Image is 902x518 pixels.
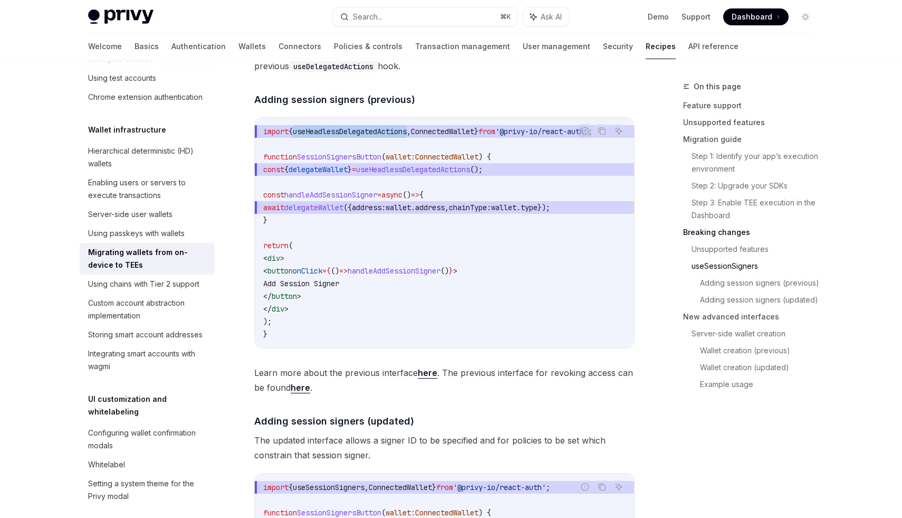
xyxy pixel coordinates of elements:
button: Copy the contents from the code block [595,124,609,138]
a: Dashboard [723,8,789,25]
span: wallet [386,508,411,517]
a: Integrating smart accounts with wagmi [80,344,215,376]
div: Migrating wallets from on-device to TEEs [88,246,208,271]
span: address: [352,203,386,212]
span: = [352,165,356,174]
div: Using passkeys with wallets [88,227,185,240]
div: Setting a system theme for the Privy modal [88,477,208,503]
span: type [521,203,538,212]
span: useHeadlessDelegatedActions [293,127,407,136]
a: Step 1: Identify your app’s execution environment [692,148,822,177]
button: Copy the contents from the code block [595,480,609,494]
span: { [289,127,293,136]
div: Using test accounts [88,72,156,84]
span: . [516,203,521,212]
span: : [411,152,415,162]
button: Ask AI [523,7,569,26]
span: const [263,165,284,174]
a: Breaking changes [683,224,822,241]
button: Report incorrect code [578,124,592,138]
span: } [474,127,478,136]
button: Search...⌘K [333,7,517,26]
span: { [284,165,289,174]
span: () [402,190,411,200]
span: . [411,203,415,212]
a: Step 2: Upgrade your SDKs [692,177,822,194]
a: Migrating wallets from on-device to TEEs [80,243,215,275]
span: div [267,253,280,263]
span: { [419,190,424,200]
span: : [411,508,415,517]
span: Dashboard [732,12,772,22]
span: '@privy-io/react-auth' [495,127,588,136]
a: Basics [135,34,159,59]
span: { [289,483,293,492]
a: Policies & controls [334,34,402,59]
span: import [263,483,289,492]
span: ) { [478,152,491,162]
a: Migration guide [683,131,822,148]
span: () [440,266,449,276]
div: Whitelabel [88,458,125,471]
a: Transaction management [415,34,510,59]
span: chainType: [449,203,491,212]
span: , [407,127,411,136]
span: import [263,127,289,136]
span: } [263,329,267,339]
span: > [453,266,457,276]
span: delegateWallet [289,165,348,174]
span: ({ [343,203,352,212]
a: Hierarchical deterministic (HD) wallets [80,142,215,173]
span: wallet [386,203,411,212]
span: SessionSignersButton [297,508,381,517]
h5: Wallet infrastructure [88,124,166,136]
a: Chrome extension authentication [80,88,215,107]
a: API reference [688,34,738,59]
a: useSessionSigners [692,258,822,275]
span: from [436,483,453,492]
a: Setting a system theme for the Privy modal [80,474,215,506]
span: const [263,190,284,200]
div: Custom account abstraction implementation [88,297,208,322]
a: Using test accounts [80,69,215,88]
span: '@privy-io/react-auth' [453,483,546,492]
span: onClick [293,266,322,276]
span: await [263,203,284,212]
a: Enabling users or servers to execute transactions [80,173,215,205]
span: Adding session signers (previous) [254,92,415,107]
div: Server-side user wallets [88,208,172,221]
span: return [263,241,289,250]
div: Using chains with Tier 2 support [88,278,199,290]
a: Adding session signers (previous) [700,275,822,291]
a: here [291,382,310,393]
a: Using chains with Tier 2 support [80,275,215,294]
span: Adding session signers (updated) [254,414,414,428]
button: Toggle dark mode [797,8,814,25]
span: Learn more about the previous interface . The previous interface for revoking access can be found . [254,365,635,395]
span: } [449,266,453,276]
span: useHeadlessDelegatedActions [356,165,470,174]
a: here [418,368,437,379]
a: User management [523,34,590,59]
span: function [263,508,297,517]
span: , [445,203,449,212]
div: Hierarchical deterministic (HD) wallets [88,145,208,170]
span: wallet [491,203,516,212]
span: SessionSignersButton [297,152,381,162]
a: Adding session signers (updated) [700,291,822,308]
span: div [272,304,284,314]
a: Authentication [171,34,226,59]
a: Custom account abstraction implementation [80,294,215,325]
div: Integrating smart accounts with wagmi [88,347,208,373]
a: Unsupported features [692,241,822,258]
span: < [263,266,267,276]
span: async [381,190,402,200]
div: Search... [353,11,382,23]
a: Whitelabel [80,455,215,474]
span: } [263,215,267,225]
span: handleAddSessionSigner [284,190,377,200]
button: Report incorrect code [578,480,592,494]
span: > [297,291,301,301]
span: { [327,266,331,276]
span: from [478,127,495,136]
